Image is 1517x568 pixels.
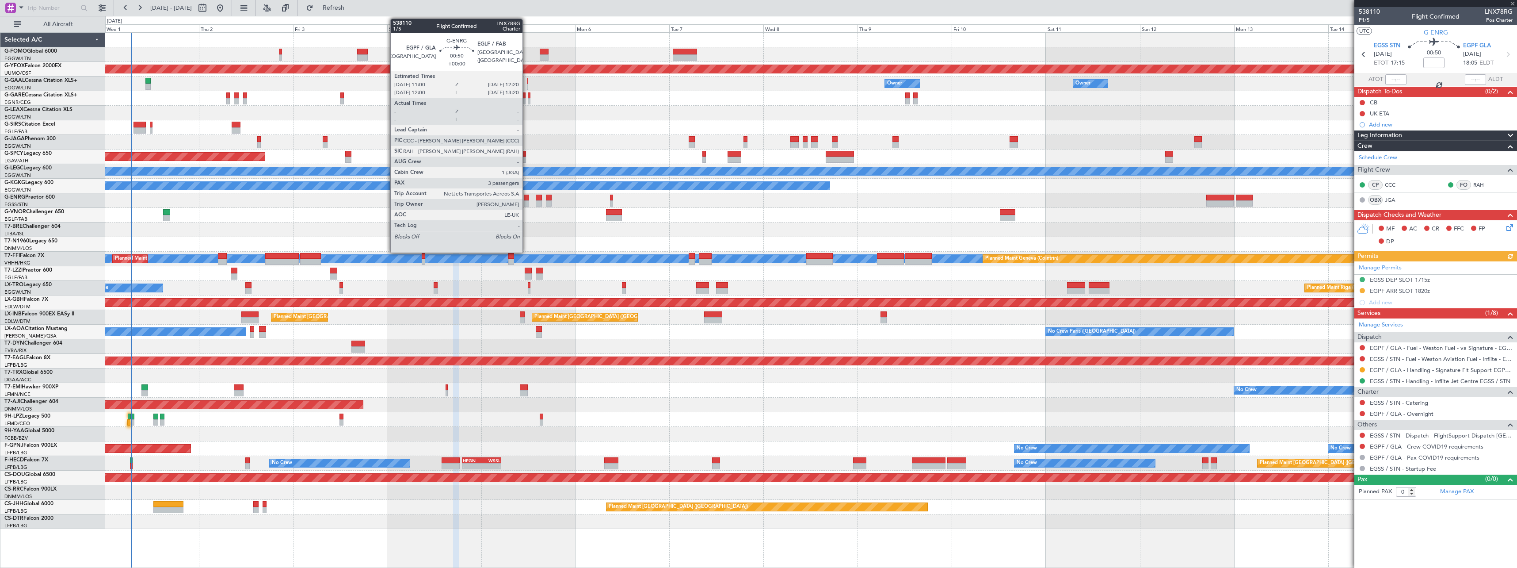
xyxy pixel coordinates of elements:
[10,17,96,31] button: All Aircraft
[4,216,27,223] a: EGLF/FAB
[4,501,53,507] a: CS-JHHGlobal 6000
[4,516,53,521] a: CS-DTRFalcon 2000
[1463,50,1481,59] span: [DATE]
[4,333,57,339] a: [PERSON_NAME]/QSA
[482,464,500,469] div: -
[4,122,55,127] a: G-SIRSCitation Excel
[4,487,57,492] a: CS-RRCFalcon 900LX
[4,195,55,200] a: G-ENRGPraetor 600
[4,347,27,354] a: EVRA/RIX
[1357,165,1390,175] span: Flight Crew
[1454,225,1464,234] span: FFC
[302,1,355,15] button: Refresh
[4,151,52,156] a: G-SPCYLegacy 650
[858,24,952,32] div: Thu 9
[1357,308,1380,319] span: Services
[4,253,44,258] a: T7-FFIFalcon 7X
[4,260,30,266] a: VHHH/HKG
[1370,99,1377,106] div: CB
[4,406,32,412] a: DNMM/LOS
[4,128,27,135] a: EGLF/FAB
[1357,87,1402,97] span: Dispatch To-Dos
[105,24,199,32] div: Wed 1
[4,238,29,244] span: T7-N1960
[4,443,57,448] a: F-GPNJFalcon 900EX
[4,99,31,106] a: EGNR/CEG
[1485,87,1498,96] span: (0/2)
[1357,130,1402,141] span: Leg Information
[387,24,481,32] div: Sat 4
[4,63,61,69] a: G-YFOXFalcon 2000EX
[1463,42,1491,50] span: EGPF GLA
[199,24,293,32] div: Thu 2
[27,1,78,15] input: Trip Number
[4,399,58,404] a: T7-AJIChallenger 604
[609,500,748,514] div: Planned Maint [GEOGRAPHIC_DATA] ([GEOGRAPHIC_DATA])
[1357,210,1441,220] span: Dispatch Checks and Weather
[1374,42,1400,50] span: EGSS STN
[1357,27,1372,35] button: UTC
[1048,325,1136,338] div: No Crew Paris ([GEOGRAPHIC_DATA])
[4,297,48,302] a: LX-GBHFalcon 7X
[1236,384,1257,397] div: No Crew
[4,501,23,507] span: CS-JHH
[4,289,31,296] a: EGGW/LTN
[481,24,576,32] div: Sun 5
[1485,7,1513,16] span: LNX78RG
[1357,475,1367,485] span: Pax
[4,78,77,83] a: G-GAALCessna Citation XLS+
[1370,110,1389,117] div: UK ETA
[4,165,23,171] span: G-LEGC
[1370,344,1513,352] a: EGPF / GLA - Fuel - Weston Fuel - va Signature - EGPF / GLA
[4,297,24,302] span: LX-GBH
[4,493,32,500] a: DNMM/LOS
[4,376,31,383] a: DGAA/ACC
[4,341,24,346] span: T7-DYN
[4,449,27,456] a: LFPB/LBG
[4,362,27,368] a: LFPB/LBG
[1357,332,1382,342] span: Dispatch
[1485,474,1498,484] span: (0/0)
[1473,181,1493,189] a: RAH
[4,107,23,112] span: G-LEAX
[1479,59,1494,68] span: ELDT
[4,370,53,375] a: T7-TRXGlobal 6500
[4,472,55,477] a: CS-DOUGlobal 6500
[1359,7,1380,16] span: 538110
[4,391,30,398] a: LFMN/NCE
[1370,355,1513,363] a: EGSS / STN - Fuel - Weston Aviation Fuel - Inflite - EGSS / STN
[4,195,25,200] span: G-ENRG
[4,224,23,229] span: T7-BRE
[1017,457,1037,470] div: No Crew
[1412,12,1460,21] div: Flight Confirmed
[1046,24,1140,32] div: Sat 11
[1409,225,1417,234] span: AC
[272,457,292,470] div: No Crew
[1017,442,1037,455] div: No Crew
[4,479,27,485] a: LFPB/LBG
[4,516,23,521] span: CS-DTR
[293,24,387,32] div: Fri 3
[1357,141,1372,151] span: Crew
[4,165,52,171] a: G-LEGCLegacy 600
[1386,238,1394,246] span: DP
[4,49,27,54] span: G-FOMO
[4,151,23,156] span: G-SPCY
[4,245,32,252] a: DNMM/LOS
[4,326,25,331] span: LX-AOA
[1424,28,1448,37] span: G-ENRG
[1385,181,1405,189] a: CCC
[1260,457,1399,470] div: Planned Maint [GEOGRAPHIC_DATA] ([GEOGRAPHIC_DATA])
[1386,225,1395,234] span: MF
[4,311,22,317] span: LX-INB
[1359,321,1403,330] a: Manage Services
[1368,195,1383,205] div: OBX
[4,326,68,331] a: LX-AOACitation Mustang
[1370,454,1479,461] a: EGPF / GLA - Pax COVID19 requirements
[4,282,23,288] span: LX-TRO
[4,157,28,164] a: LGAV/ATH
[4,355,26,361] span: T7-EAGL
[4,522,27,529] a: LFPB/LBG
[1370,399,1428,407] a: EGSS / STN - Catering
[115,252,254,265] div: Planned Maint [GEOGRAPHIC_DATA] ([GEOGRAPHIC_DATA])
